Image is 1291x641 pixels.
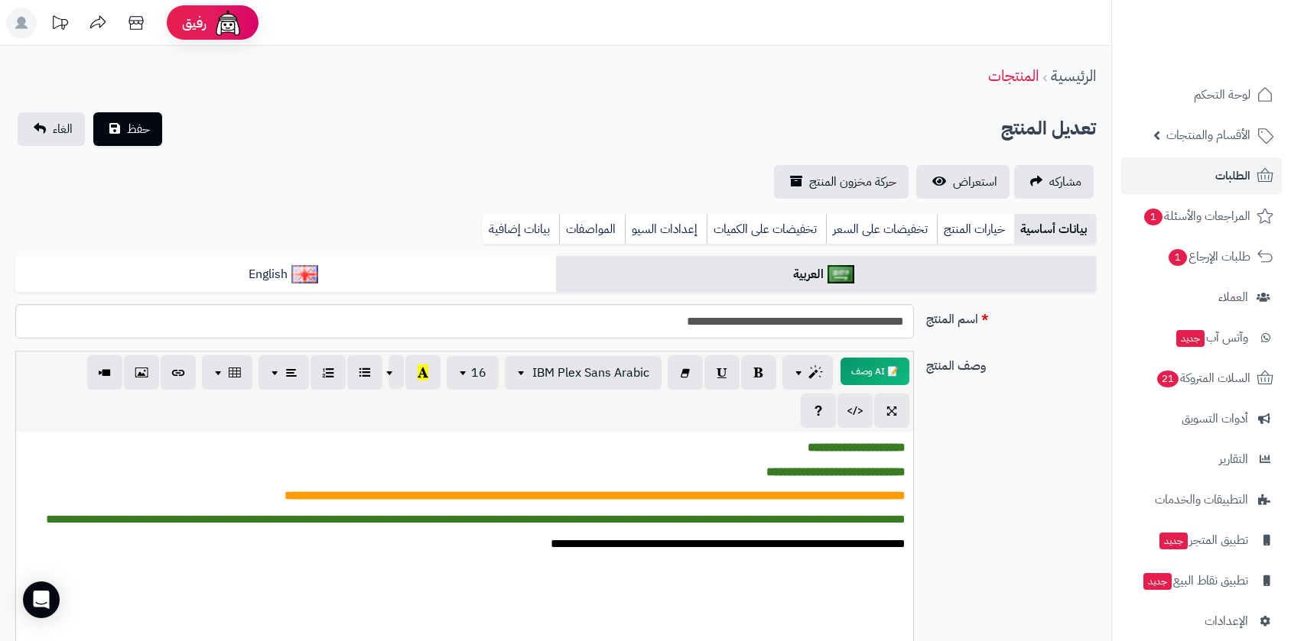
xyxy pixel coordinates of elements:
img: English [291,265,318,283]
a: بيانات إضافية [483,214,559,244]
a: التطبيقات والخدمات [1121,481,1282,518]
a: طلبات الإرجاع1 [1121,238,1282,275]
a: مشاركه [1014,165,1094,199]
span: تطبيق المتجر [1158,529,1248,551]
a: تحديثات المنصة [41,8,79,42]
span: السلات المتروكة [1156,367,1250,389]
label: وصف المنتج [920,351,1102,375]
a: تخفيضات على الكميات [707,214,826,244]
span: حركة مخزون المنتج [809,173,896,191]
span: التطبيقات والخدمات [1155,489,1248,510]
a: المواصفات [559,214,625,244]
a: لوحة التحكم [1121,76,1282,113]
span: مشاركه [1049,173,1081,191]
a: English [15,256,556,293]
a: حركة مخزون المنتج [774,165,909,199]
span: جديد [1143,573,1172,590]
span: 1 [1169,249,1187,266]
a: وآتس آبجديد [1121,319,1282,356]
span: تطبيق نقاط البيع [1142,570,1248,591]
a: المراجعات والأسئلة1 [1121,198,1282,235]
a: الطلبات [1121,157,1282,194]
a: العملاء [1121,279,1282,316]
span: الغاء [53,120,73,138]
a: تخفيضات على السعر [826,214,937,244]
h2: تعديل المنتج [1001,113,1096,144]
span: 21 [1157,371,1179,387]
img: العربية [828,265,854,283]
span: جديد [1176,330,1205,347]
a: المنتجات [988,64,1039,87]
span: وآتس آب [1175,327,1248,348]
span: 1 [1144,209,1163,225]
a: إعدادات السيو [625,214,707,244]
a: بيانات أساسية [1014,214,1096,244]
span: حفظ [127,120,150,138]
div: Open Intercom Messenger [23,581,60,618]
a: خيارات المنتج [937,214,1014,244]
a: الغاء [18,112,85,146]
img: ai-face.png [213,8,243,38]
a: التقارير [1121,441,1282,478]
button: حفظ [93,112,162,146]
span: الطلبات [1215,165,1250,186]
a: السلات المتروكة21 [1121,360,1282,397]
span: رفيق [182,14,206,32]
span: التقارير [1219,448,1248,470]
a: تطبيق نقاط البيعجديد [1121,562,1282,599]
button: 16 [447,356,499,390]
span: أدوات التسويق [1182,408,1248,429]
label: اسم المنتج [920,304,1102,329]
span: طلبات الإرجاع [1167,246,1250,267]
button: IBM Plex Sans Arabic [505,356,662,390]
span: الأقسام والمنتجات [1166,125,1250,146]
a: الرئيسية [1051,64,1096,87]
a: العربية [556,256,1097,293]
span: العملاء [1218,287,1248,308]
button: 📝 AI وصف [841,358,909,385]
span: جديد [1159,533,1188,549]
a: تطبيق المتجرجديد [1121,522,1282,558]
span: لوحة التحكم [1194,84,1250,105]
span: المراجعات والأسئلة [1143,206,1250,227]
a: أدوات التسويق [1121,400,1282,437]
a: استعراض [916,165,1010,199]
span: 16 [471,364,486,382]
span: استعراض [953,173,997,191]
span: IBM Plex Sans Arabic [532,364,649,382]
a: الإعدادات [1121,603,1282,639]
span: الإعدادات [1205,610,1248,632]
